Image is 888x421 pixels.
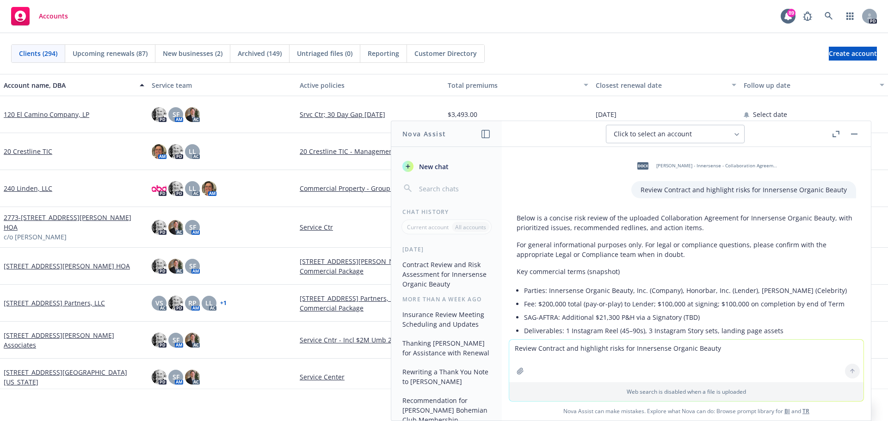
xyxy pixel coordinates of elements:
[524,297,856,311] li: Fee: $200,000 total (pay-or-play) to Lender; $100,000 at signing; $100,000 on completion by end o...
[152,144,166,159] img: photo
[417,182,491,195] input: Search chats
[185,333,200,348] img: photo
[4,232,67,242] span: c/o [PERSON_NAME]
[4,213,144,232] a: 2773-[STREET_ADDRESS][PERSON_NAME] HOA
[399,336,494,360] button: Thanking [PERSON_NAME] for Assistance with Renewal
[753,110,787,119] span: Select date
[4,367,144,387] a: [STREET_ADDRESS][GEOGRAPHIC_DATA][US_STATE]
[740,74,888,96] button: Follow up date
[606,125,745,143] button: Click to select an account
[656,163,777,169] span: [PERSON_NAME] - Innersense - Collaboration Agreement (Rev.).docx
[637,162,648,169] span: docx
[4,330,144,350] a: [STREET_ADDRESS][PERSON_NAME] Associates
[73,49,148,58] span: Upcoming renewals (87)
[841,7,859,25] a: Switch app
[368,49,399,58] span: Reporting
[798,7,817,25] a: Report a Bug
[517,213,856,232] p: Below is a concise risk review of the uploaded Collaboration Agreement for Innersense Organic Bea...
[189,183,196,193] span: LL
[152,181,166,196] img: photo
[391,295,502,303] div: More than a week ago
[524,337,856,351] li: Term: Starts on Effective Date; ends 90 days from first “Go Live”
[4,146,52,156] a: 20 Crestline TIC
[517,267,856,276] p: Key commercial terms (snapshot)
[407,223,449,231] p: Current account
[300,293,440,313] a: [STREET_ADDRESS] Partners, LLC - Commercial Package
[173,110,179,119] span: SF
[152,107,166,122] img: photo
[596,110,617,119] span: [DATE]
[455,223,486,231] p: All accounts
[417,162,449,171] span: New chat
[163,49,222,58] span: New businesses (2)
[4,183,52,193] a: 240 Linden, LLC
[4,110,89,119] a: 120 El Camino Company, LP
[19,49,57,58] span: Clients (294)
[448,110,477,119] span: $3,493.00
[399,307,494,332] button: Insurance Review Meeting Scheduling and Updates
[185,107,200,122] img: photo
[399,158,494,175] button: New chat
[399,257,494,292] button: Contract Review and Risk Assessment for Innersense Organic Beauty
[515,388,858,396] p: Web search is disabled when a file is uploaded
[784,407,790,415] a: BI
[592,74,740,96] button: Closest renewal date
[297,49,352,58] span: Untriaged files (0)
[202,181,216,196] img: photo
[189,261,196,271] span: SF
[152,370,166,384] img: photo
[300,256,440,276] a: [STREET_ADDRESS][PERSON_NAME] HOA - Commercial Package
[448,80,578,90] div: Total premiums
[517,240,856,259] p: For general informational purposes only. For legal or compliance questions, please confirm with t...
[205,298,213,308] span: LL
[614,129,692,139] span: Click to select an account
[168,220,183,235] img: photo
[506,402,867,421] span: Nova Assist can make mistakes. Explore what Nova can do: Browse prompt library for and
[189,222,196,232] span: SF
[155,298,163,308] span: VS
[391,208,502,216] div: Chat History
[414,49,477,58] span: Customer Directory
[300,372,440,382] a: Service Center
[4,261,130,271] a: [STREET_ADDRESS][PERSON_NAME] HOA
[152,80,292,90] div: Service team
[524,324,856,337] li: Deliverables: 1 Instagram Reel (45–90s), 3 Instagram Story sets, landing page assets
[524,311,856,324] li: SAG-AFTRA: Additional $21,300 P&H via a Signatory (TBD)
[152,333,166,348] img: photo
[168,296,183,311] img: photo
[4,298,105,308] a: [STREET_ADDRESS] Partners, LLC
[39,12,68,20] span: Accounts
[173,335,179,345] span: SF
[631,154,779,177] div: docx[PERSON_NAME] - Innersense - Collaboration Agreement (Rev.).docx
[220,300,227,306] a: + 1
[829,47,877,61] a: Create account
[524,284,856,297] li: Parties: Innersense Organic Beauty, Inc. (Company), Honorbar, Inc. (Lender), [PERSON_NAME] (Celeb...
[802,407,809,415] a: TR
[787,9,795,17] div: 89
[168,181,183,196] img: photo
[399,364,494,389] button: Rewriting a Thank You Note to [PERSON_NAME]
[820,7,838,25] a: Search
[173,372,179,382] span: SF
[829,45,877,62] span: Create account
[300,222,440,232] a: Service Ctr
[402,129,446,139] h1: Nova Assist
[444,74,592,96] button: Total premiums
[168,144,183,159] img: photo
[300,80,440,90] div: Active policies
[300,335,440,345] a: Service Cntr - Incl $2M Umb 25-26
[300,110,440,119] a: Srvc Ctr; 30 Day Gap [DATE]
[148,74,296,96] button: Service team
[744,80,874,90] div: Follow up date
[188,298,197,308] span: RP
[152,259,166,274] img: photo
[596,80,726,90] div: Closest renewal date
[185,370,200,384] img: photo
[296,74,444,96] button: Active policies
[300,146,440,156] a: 20 Crestline TIC - Management Liability
[238,49,282,58] span: Archived (149)
[152,220,166,235] img: photo
[189,146,196,156] span: LL
[7,3,72,29] a: Accounts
